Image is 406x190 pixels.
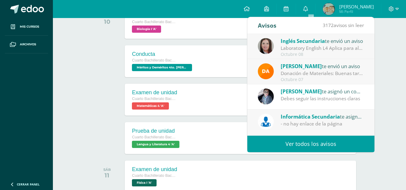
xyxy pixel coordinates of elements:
div: - no hay enlace de la página [281,120,364,127]
img: 702136d6d401d1cd4ce1c6f6778c2e49.png [258,89,274,104]
span: Cuarto Bachillerato Bachillerato en CCLL con Orientación en Diseño Gráfico [132,135,177,139]
span: avisos sin leer [323,22,364,29]
div: Octubre 08 [281,52,364,57]
div: SÁB [103,167,111,172]
div: Conducta [132,51,194,57]
span: Cerrar panel [17,182,40,186]
span: Cuarto Bachillerato Bachillerato en CCLL con Orientación en Diseño Gráfico [132,20,177,24]
div: 10 [104,18,110,25]
span: Mi Perfil [339,9,374,14]
div: Prueba de unidad [132,128,181,134]
div: Debes seguir las instrucciones claras [281,95,364,102]
span: 3172 [323,22,334,29]
div: Donación de Materiales: Buenas tardes estimados padres de familia, por este medio les envío un co... [281,70,364,77]
span: Méritos y Deméritos 4to. Bach. en CCLL. con Orientación en Diseño Gráfico "A" 'A' [132,64,192,71]
span: Inglés Secundaria [281,38,325,44]
div: Examen de unidad [132,166,177,173]
div: Avisos [258,17,276,34]
a: Ver todos los avisos [247,136,374,152]
div: te envió un aviso [281,37,364,45]
span: [PERSON_NAME] [281,63,322,70]
span: Física I 'A' [132,179,157,186]
span: Mis cursos [20,24,39,29]
div: 11 [103,172,111,179]
img: 6ed6846fa57649245178fca9fc9a58dd.png [258,114,274,130]
div: Examen de unidad [132,89,177,96]
div: te asignó un comentario en 'Guía de Aprendizaje 4' para 'Tecnología de la Información y Comunicac... [281,113,364,120]
span: Matemáticas 4 'A' [132,102,169,110]
div: Laboratory English L4 Aplica para alumnos de profe Rudy : Elaborar este laboratorio usando la pla... [281,45,364,52]
a: Mis cursos [5,18,48,36]
span: [PERSON_NAME] [281,88,322,95]
img: 8af0450cf43d44e38c4a1497329761f3.png [258,38,274,54]
span: Cuarto Bachillerato Bachillerato en CCLL con Orientación en Diseño Gráfico [132,173,177,178]
span: Biología I 'A' [132,26,161,33]
div: te envió un aviso [281,62,364,70]
img: f9d34ca01e392badc01b6cd8c48cabbd.png [258,63,274,79]
div: Octubre 07 [281,77,364,82]
span: Cuarto Bachillerato Bachillerato en CCLL con Orientación en Diseño Gráfico [132,58,177,62]
img: 7e96c599dc59bbbb4f30c2d78f6b81ba.png [323,3,335,15]
span: Lengua y Literatura 4 'A' [132,141,179,148]
span: Cuarto Bachillerato Bachillerato en CCLL con Orientación en Diseño Gráfico [132,97,177,101]
a: Archivos [5,36,48,53]
span: Archivos [20,42,36,47]
span: Informática Secundaria [281,113,340,120]
div: te asignó un comentario en 'GA4.1' para 'Lengua y Literatura 4' [281,87,364,95]
span: [PERSON_NAME] [339,4,374,10]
